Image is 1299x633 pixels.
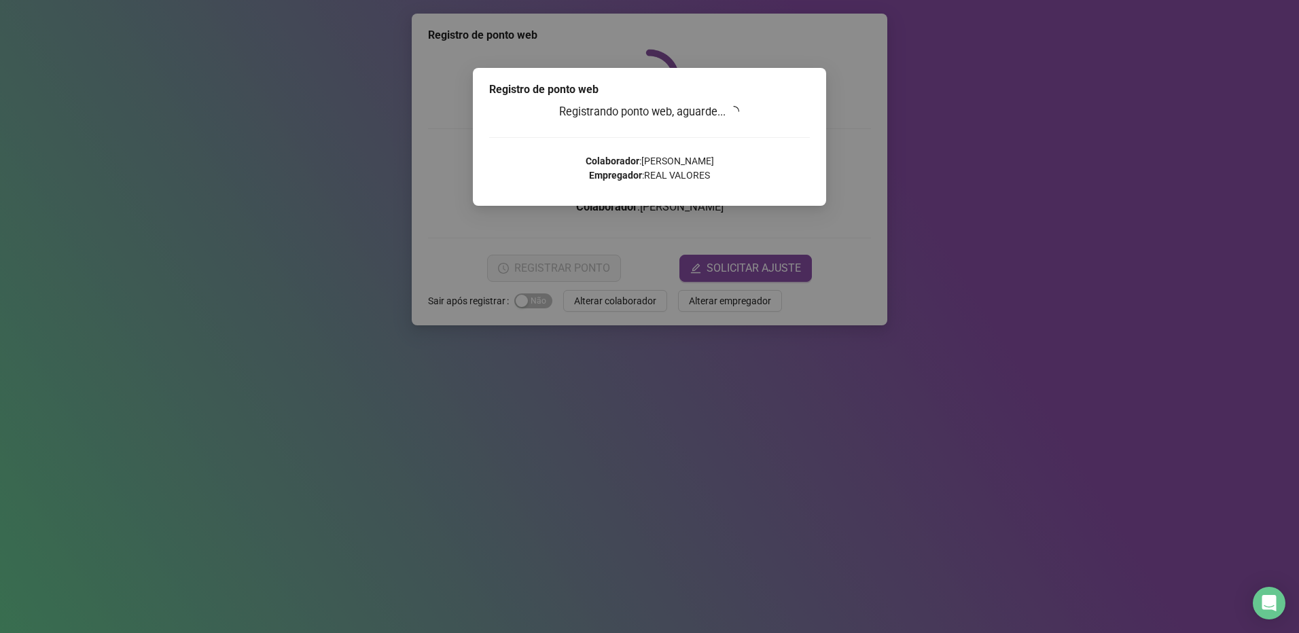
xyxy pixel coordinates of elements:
[589,170,642,181] strong: Empregador
[489,82,810,98] div: Registro de ponto web
[726,104,741,119] span: loading
[586,156,639,166] strong: Colaborador
[489,103,810,121] h3: Registrando ponto web, aguarde...
[489,154,810,183] p: : [PERSON_NAME] : REAL VALORES
[1253,587,1285,619] div: Open Intercom Messenger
